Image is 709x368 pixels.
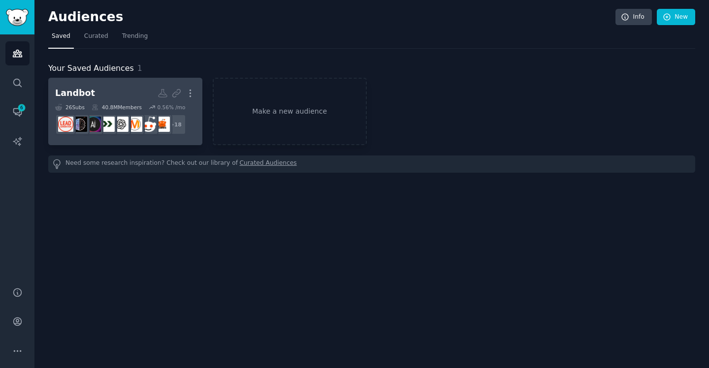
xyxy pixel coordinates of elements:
a: 6 [5,100,30,124]
a: Curated Audiences [240,159,297,169]
img: GummySearch logo [6,9,29,26]
a: Saved [48,29,74,49]
img: AskMarketing [127,117,142,132]
img: LeadGeneration [58,117,73,132]
span: Your Saved Audiences [48,62,134,75]
div: + 18 [165,114,186,135]
a: Landbot26Subs40.8MMembers0.56% /mo+18Sales_ProfessionalssalesAskMarketingOpenAIAutomateAiAutomati... [48,78,202,145]
div: Need some research inspiration? Check out our library of [48,155,695,173]
img: OpenAI [113,117,129,132]
img: Automate [99,117,115,132]
a: Curated [81,29,112,49]
div: 26 Sub s [55,104,85,111]
span: Trending [122,32,148,41]
span: Saved [52,32,70,41]
a: Info [615,9,652,26]
span: 6 [17,104,26,111]
div: 0.56 % /mo [157,104,185,111]
img: ChatbotNews [72,117,87,132]
span: Curated [84,32,108,41]
h2: Audiences [48,9,615,25]
img: sales [141,117,156,132]
span: 1 [137,63,142,73]
img: Sales_Professionals [155,117,170,132]
div: 40.8M Members [92,104,142,111]
a: Make a new audience [213,78,367,145]
img: AiAutomations [86,117,101,132]
a: Trending [119,29,151,49]
div: Landbot [55,87,95,99]
a: New [657,9,695,26]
